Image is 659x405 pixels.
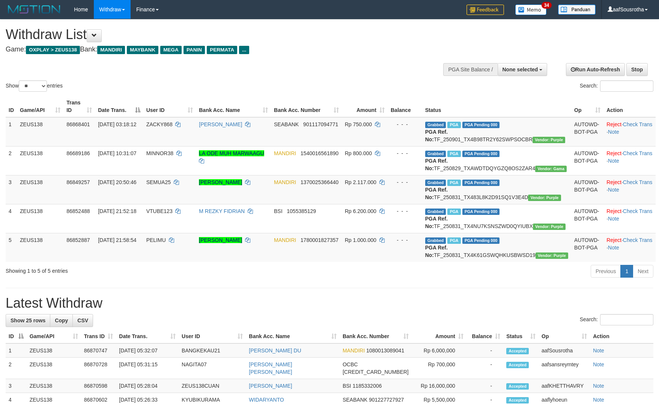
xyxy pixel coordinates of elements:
[98,150,136,156] span: [DATE] 10:31:07
[345,237,376,243] span: Rp 1.000.000
[274,150,296,156] span: MANDIRI
[425,237,446,244] span: Grabbed
[571,146,603,175] td: AUTOWD-BOT-PGA
[600,80,653,92] input: Search:
[343,348,365,354] span: MANDIRI
[447,209,460,215] span: Marked by aafsolysreylen
[425,122,446,128] span: Grabbed
[533,224,566,230] span: Vendor URL: https://trx4.1velocity.biz
[535,166,567,172] span: Vendor URL: https://trx31.1velocity.biz
[66,121,90,127] span: 86868401
[301,237,339,243] span: Copy 1780001827357 to clipboard
[17,96,63,117] th: Game/API: activate to sort column ascending
[6,329,27,343] th: ID: activate to sort column descending
[301,179,339,185] span: Copy 1370025366440 to clipboard
[391,121,419,128] div: - - -
[600,314,653,325] input: Search:
[412,329,466,343] th: Amount: activate to sort column ascending
[146,237,166,243] span: PELIMU
[580,314,653,325] label: Search:
[571,117,603,147] td: AUTOWD-BOT-PGA
[506,397,529,403] span: Accepted
[462,237,500,244] span: PGA Pending
[199,150,264,156] a: LA ODE MUH MARWAAGU
[27,329,81,343] th: Game/API: activate to sort column ascending
[623,121,653,127] a: Check Trans
[179,379,246,393] td: ZEUS138CUAN
[608,187,619,193] a: Note
[533,137,565,143] span: Vendor URL: https://trx4.1velocity.biz
[179,358,246,379] td: NAGITA07
[425,216,448,229] b: PGA Ref. No:
[66,237,90,243] span: 86852887
[6,358,27,379] td: 2
[571,233,603,262] td: AUTOWD-BOT-PGA
[462,209,500,215] span: PGA Pending
[116,329,179,343] th: Date Trans.: activate to sort column ascending
[66,208,90,214] span: 86852488
[98,208,136,214] span: [DATE] 21:52:18
[342,96,388,117] th: Amount: activate to sort column ascending
[462,151,500,157] span: PGA Pending
[422,175,571,204] td: TF_250831_TX483L8K2D91SQ1V3E4D
[66,179,90,185] span: 86849257
[542,2,552,9] span: 34
[199,179,242,185] a: [PERSON_NAME]
[591,265,621,278] a: Previous
[196,96,271,117] th: Bank Acc. Name: activate to sort column ascending
[391,178,419,186] div: - - -
[98,179,136,185] span: [DATE] 20:50:46
[345,150,372,156] span: Rp 800.000
[6,379,27,393] td: 3
[606,179,621,185] a: Reject
[66,150,90,156] span: 86689186
[608,129,619,135] a: Note
[503,329,539,343] th: Status: activate to sort column ascending
[447,151,460,157] span: Marked by aafkaynarin
[81,343,116,358] td: 86870747
[558,5,596,15] img: panduan.png
[274,237,296,243] span: MANDIRI
[274,121,299,127] span: SEABANK
[17,175,63,204] td: ZEUS138
[343,397,367,403] span: SEABANK
[343,369,409,375] span: Copy 693818301550 to clipboard
[81,379,116,393] td: 86870598
[6,117,17,147] td: 1
[608,158,619,164] a: Note
[246,329,340,343] th: Bank Acc. Name: activate to sort column ascending
[580,80,653,92] label: Search:
[539,358,590,379] td: aafsansreymtey
[528,195,561,201] span: Vendor URL: https://trx4.1velocity.biz
[422,204,571,233] td: TF_250831_TX4NU7KSNSZWD0QYIUBX
[425,151,446,157] span: Grabbed
[146,150,173,156] span: MINNOR38
[425,245,448,258] b: PGA Ref. No:
[6,264,269,275] div: Showing 1 to 5 of 5 entries
[536,252,568,259] span: Vendor URL: https://trx4.1velocity.biz
[422,96,571,117] th: Status
[443,63,497,76] div: PGA Site Balance /
[95,96,143,117] th: Date Trans.: activate to sort column descending
[6,204,17,233] td: 4
[116,379,179,393] td: [DATE] 05:28:04
[603,146,656,175] td: · ·
[412,358,466,379] td: Rp 700,000
[6,314,50,327] a: Show 25 rows
[466,358,503,379] td: -
[462,122,500,128] span: PGA Pending
[391,207,419,215] div: - - -
[303,121,338,127] span: Copy 901117094771 to clipboard
[608,245,619,251] a: Note
[466,379,503,393] td: -
[19,80,47,92] select: Showentries
[17,146,63,175] td: ZEUS138
[340,329,412,343] th: Bank Acc. Number: activate to sort column ascending
[249,348,301,354] a: [PERSON_NAME] DU
[6,175,17,204] td: 3
[179,329,246,343] th: User ID: activate to sort column ascending
[207,46,237,54] span: PERMATA
[63,96,95,117] th: Trans ID: activate to sort column ascending
[301,150,339,156] span: Copy 1540016561890 to clipboard
[539,379,590,393] td: aafKHETTHAVRY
